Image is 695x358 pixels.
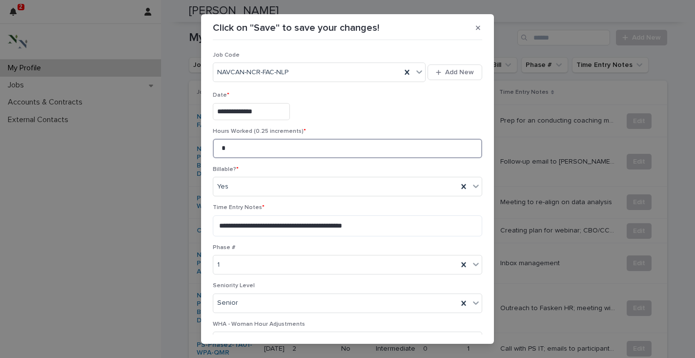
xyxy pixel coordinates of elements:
span: Billable? [213,167,239,172]
span: Seniority Level [213,283,255,289]
span: Hours Worked (0.25 increments) [213,128,306,134]
span: 1 [217,260,220,270]
span: Yes [217,182,228,192]
span: Time Entry Notes [213,205,265,211]
span: Senior [217,298,238,308]
span: WHA - Woman Hour Adjustments [213,321,305,327]
span: Phase # [213,245,235,251]
span: Date [213,92,229,98]
button: Add New [428,64,482,80]
span: Add New [445,69,474,76]
span: Job Code [213,52,240,58]
p: Click on "Save" to save your changes! [213,22,379,34]
span: NAVCAN-NCR-FAC-NLP [217,67,288,78]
